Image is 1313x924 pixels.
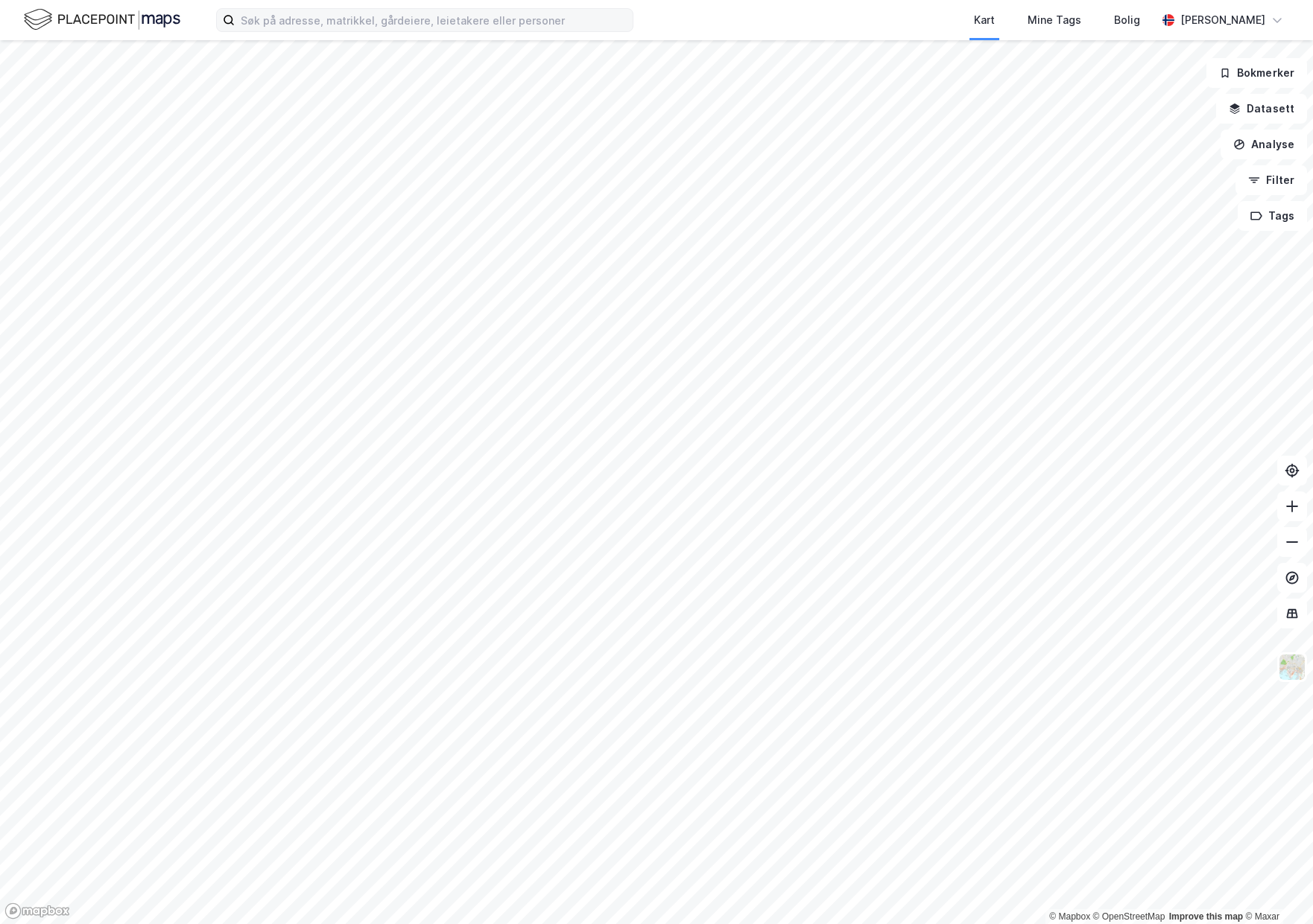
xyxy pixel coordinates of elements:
[1028,11,1081,29] div: Mine Tags
[974,11,995,29] div: Kart
[1114,11,1140,29] div: Bolig
[24,7,180,33] img: logo.f888ab2527a4732fd821a326f86c7f29.svg
[1238,853,1313,924] iframe: Chat Widget
[235,9,633,31] input: Søk på adresse, matrikkel, gårdeiere, leietakere eller personer
[1180,11,1265,29] div: [PERSON_NAME]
